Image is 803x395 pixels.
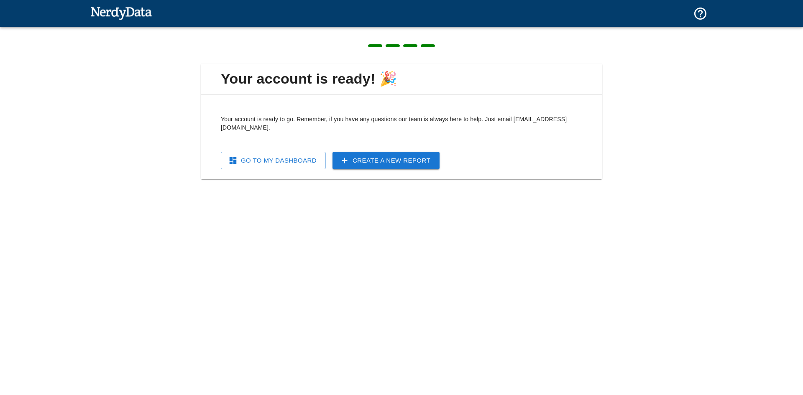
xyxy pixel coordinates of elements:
[332,152,440,169] a: Create a New Report
[207,70,596,88] span: Your account is ready! 🎉
[90,5,152,21] img: NerdyData.com
[221,115,582,132] p: Your account is ready to go. Remember, if you have any questions our team is always here to help....
[221,152,326,169] a: Go To My Dashboard
[688,1,713,26] button: Support and Documentation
